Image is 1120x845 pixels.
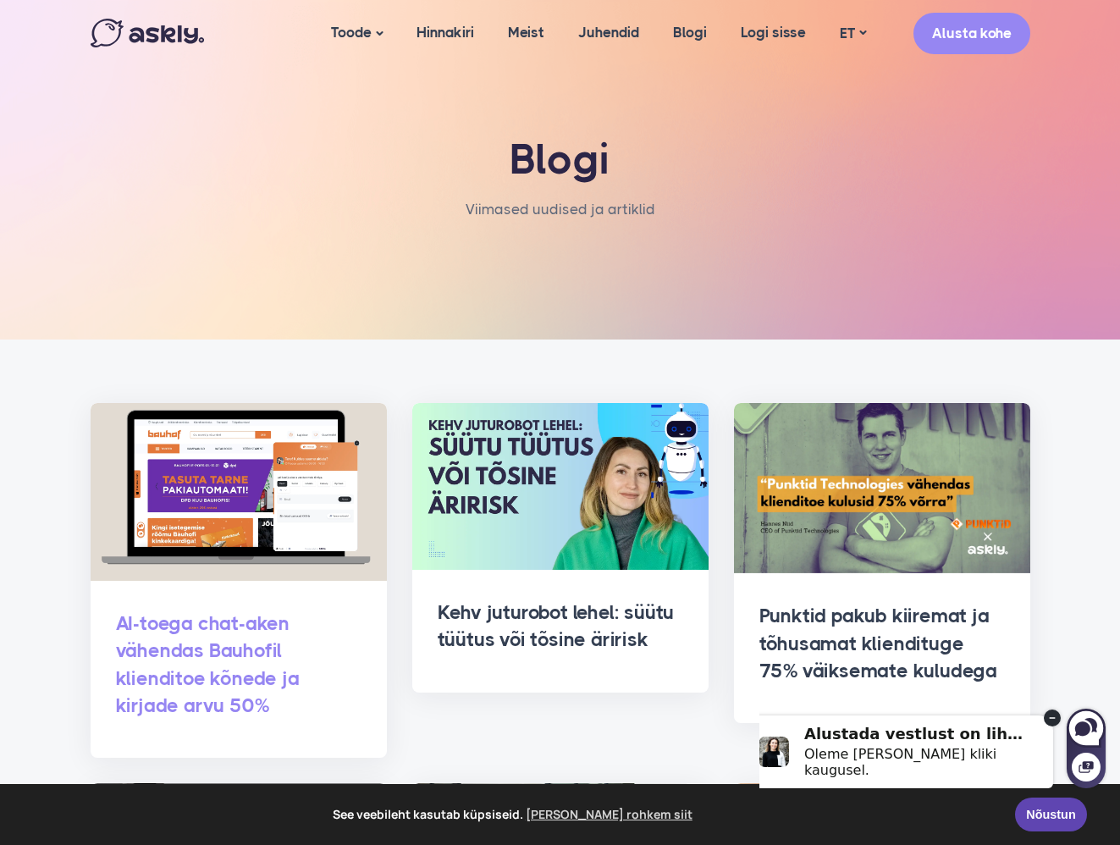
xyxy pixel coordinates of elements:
[759,605,997,682] a: Punktid pakub kiiremat ja tõhusamat kliendituge 75% väiksemate kuludega
[417,24,474,41] span: Hinnakiri
[840,25,856,41] span: ET
[438,601,675,651] a: Kehv juturobot lehel: süütu tüütus või tõsine äririsk
[673,24,707,41] span: Blogi
[913,13,1030,54] a: Alusta kohe
[331,24,372,41] span: Toode
[741,24,806,41] span: Logi sisse
[1015,798,1087,831] a: Nõustun
[466,197,655,239] nav: breadcrumb
[510,135,610,184] span: Blogi
[823,21,883,46] a: ET
[45,39,270,56] div: Alustada vestlust on lihtne!
[759,687,1107,790] iframe: Askly chat
[116,612,300,717] a: AI-toega chat-aken vähendas Bauhofil klienditoe kõnede ja kirjade arvu 50%
[932,21,1012,46] span: Alusta kohe
[508,24,544,41] span: Meist
[333,806,523,822] span: See veebileht kasutab küpsiseid.
[466,197,655,222] span: Viimased uudised ja artiklid
[578,24,639,41] span: Juhendid
[45,59,270,91] div: Oleme [PERSON_NAME] kliki kaugusel.
[1026,808,1075,821] span: Nõustun
[523,802,695,827] a: learn more about cookies
[91,19,204,47] img: Askly
[526,806,692,822] span: [PERSON_NAME] rohkem siit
